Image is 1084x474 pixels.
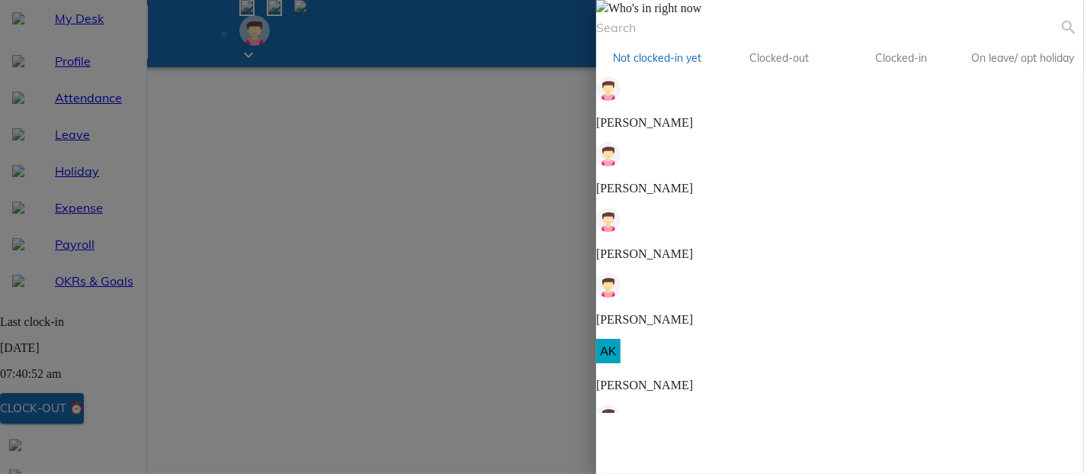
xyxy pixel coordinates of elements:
[596,15,1060,40] input: Search
[596,116,1084,130] p: [PERSON_NAME]
[596,142,621,166] img: weLlBVrZJxSdAAAAABJRU5ErkJggg==
[605,49,709,68] span: Not clocked-in yet
[596,405,621,429] img: weLlBVrZJxSdAAAAABJRU5ErkJggg==
[727,49,831,68] span: Clocked-out
[596,247,1084,261] p: [PERSON_NAME]
[596,208,621,232] img: weLlBVrZJxSdAAAAABJRU5ErkJggg==
[849,49,953,68] span: Clocked-in
[596,379,1084,392] p: [PERSON_NAME]
[596,182,1084,195] p: [PERSON_NAME]
[971,49,1075,68] span: On leave/ opt holiday
[596,313,1084,327] p: [PERSON_NAME]
[608,2,701,15] span: Who's in right now
[596,273,621,298] img: weLlBVrZJxSdAAAAABJRU5ErkJggg==
[596,339,621,363] img: 28d6c323-6181-4f27-820c-6e131f9248b1.jpg
[596,76,621,101] img: weLlBVrZJxSdAAAAABJRU5ErkJggg==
